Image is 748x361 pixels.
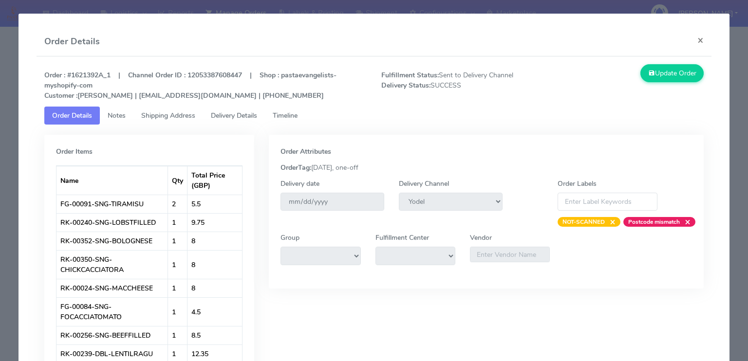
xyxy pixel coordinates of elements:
td: 1 [168,279,187,297]
input: Enter Label Keywords [558,193,658,211]
td: 9.75 [187,213,242,232]
input: Enter Vendor Name [470,247,550,262]
label: Delivery date [280,179,319,189]
button: Update Order [640,64,704,82]
span: Notes [108,111,126,120]
strong: Order Attributes [280,147,331,156]
td: 1 [168,213,187,232]
label: Delivery Channel [399,179,449,189]
span: Sent to Delivery Channel SUCCESS [374,70,542,101]
td: 4.5 [187,297,242,326]
strong: Order Items [56,147,93,156]
td: 5.5 [187,195,242,213]
span: × [680,217,691,227]
strong: Delivery Status: [381,81,430,90]
td: 8 [187,279,242,297]
span: Delivery Details [211,111,257,120]
td: FG-00091-SNG-TIRAMISU [56,195,168,213]
label: Fulfillment Center [375,233,429,243]
strong: Fulfillment Status: [381,71,439,80]
strong: OrderTag: [280,163,311,172]
td: RK-00352-SNG-BOLOGNESE [56,232,168,250]
span: Shipping Address [141,111,195,120]
div: [DATE], one-off [273,162,699,173]
td: 1 [168,232,187,250]
span: Timeline [273,111,298,120]
td: 1 [168,250,187,279]
th: Total Price (GBP) [187,166,242,195]
button: Close [690,27,711,53]
strong: Customer : [44,91,77,100]
td: RK-00256-SNG-BEEFFILLED [56,326,168,344]
td: 8 [187,232,242,250]
span: Order Details [52,111,92,120]
label: Vendor [470,233,492,243]
strong: NOT-SCANNED [562,218,605,226]
td: 2 [168,195,187,213]
label: Order Labels [558,179,597,189]
td: 8.5 [187,326,242,344]
td: RK-00240-SNG-LOBSTFILLED [56,213,168,232]
span: × [605,217,616,227]
h4: Order Details [44,35,100,48]
strong: Postcode mismatch [628,218,680,226]
ul: Tabs [44,107,704,125]
label: Group [280,233,299,243]
td: FG-00084-SNG-FOCACCIATOMATO [56,297,168,326]
td: 8 [187,250,242,279]
td: 1 [168,326,187,344]
td: RK-00350-SNG-CHICKCACCIATORA [56,250,168,279]
th: Name [56,166,168,195]
td: RK-00024-SNG-MACCHEESE [56,279,168,297]
td: 1 [168,297,187,326]
strong: Order : #1621392A_1 | Channel Order ID : 12053387608447 | Shop : pastaevangelists-myshopify-com [... [44,71,337,100]
th: Qty [168,166,187,195]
